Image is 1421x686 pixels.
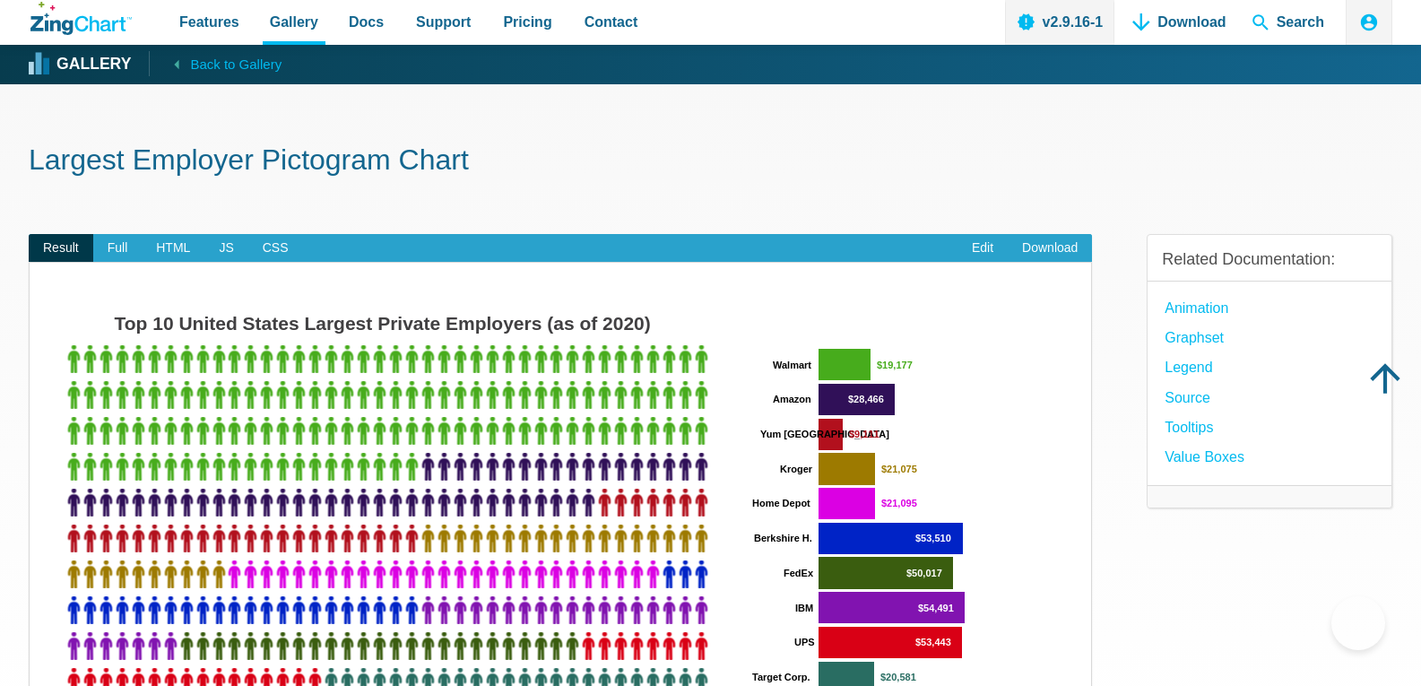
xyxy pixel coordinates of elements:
[29,142,1392,182] h1: Largest Employer Pictogram Chart
[179,10,239,34] span: Features
[1165,355,1212,379] a: Legend
[585,10,638,34] span: Contact
[30,51,131,78] a: Gallery
[204,234,247,263] span: JS
[957,234,1008,263] a: Edit
[149,51,282,76] a: Back to Gallery
[93,234,143,263] span: Full
[1008,234,1092,263] a: Download
[190,53,282,76] span: Back to Gallery
[30,2,132,35] a: ZingChart Logo. Click to return to the homepage
[503,10,551,34] span: Pricing
[1165,386,1210,410] a: source
[1165,326,1224,350] a: Graphset
[270,10,318,34] span: Gallery
[1162,249,1377,270] h3: Related Documentation:
[29,234,93,263] span: Result
[1331,596,1385,650] iframe: Toggle Customer Support
[142,234,204,263] span: HTML
[248,234,303,263] span: CSS
[416,10,471,34] span: Support
[56,56,131,73] strong: Gallery
[1165,415,1213,439] a: Tooltips
[1165,296,1228,320] a: Animation
[1165,445,1244,469] a: Value Boxes
[349,10,384,34] span: Docs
